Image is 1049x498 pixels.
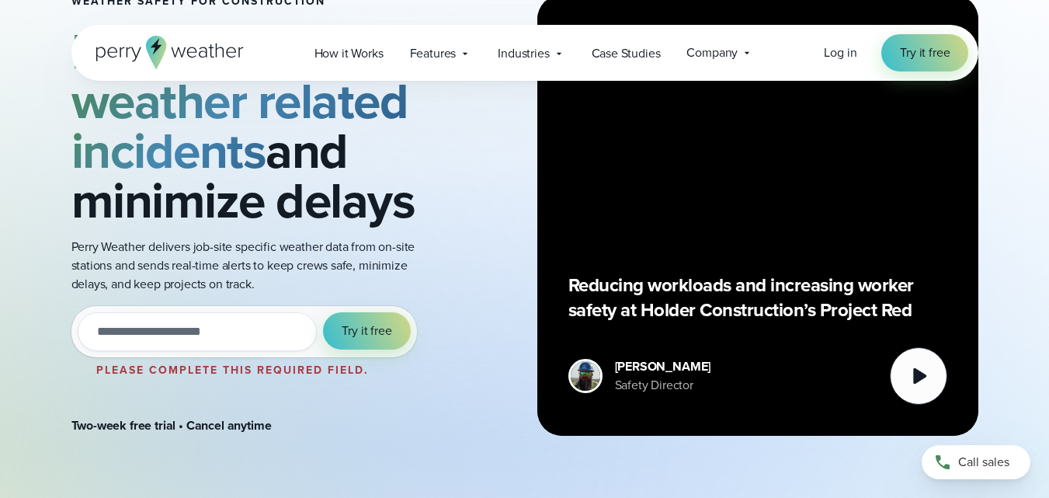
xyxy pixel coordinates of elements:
[314,44,384,63] span: How it Works
[615,376,711,395] div: Safety Director
[900,44,950,62] span: Try it free
[958,453,1009,472] span: Call sales
[96,362,369,378] label: Please complete this required field.
[592,44,661,63] span: Case Studies
[410,44,457,63] span: Features
[824,44,856,62] a: Log in
[571,361,600,391] img: Merco Chantres Headshot
[71,416,272,434] strong: Two-week free trial • Cancel anytime
[922,445,1030,479] a: Call sales
[71,238,435,294] p: Perry Weather delivers job-site specific weather data from on-site stations and sends real-time a...
[615,357,711,376] div: [PERSON_NAME]
[881,34,968,71] a: Try it free
[71,26,435,225] h2: and minimize delays
[323,312,410,350] button: Try it free
[578,37,674,69] a: Case Studies
[686,44,738,62] span: Company
[71,15,408,187] strong: Eliminate weather related incidents
[568,273,947,322] p: Reducing workloads and increasing worker safety at Holder Construction’s Project Red
[342,322,391,340] span: Try it free
[498,44,549,63] span: Industries
[824,44,856,61] span: Log in
[301,37,397,69] a: How it Works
